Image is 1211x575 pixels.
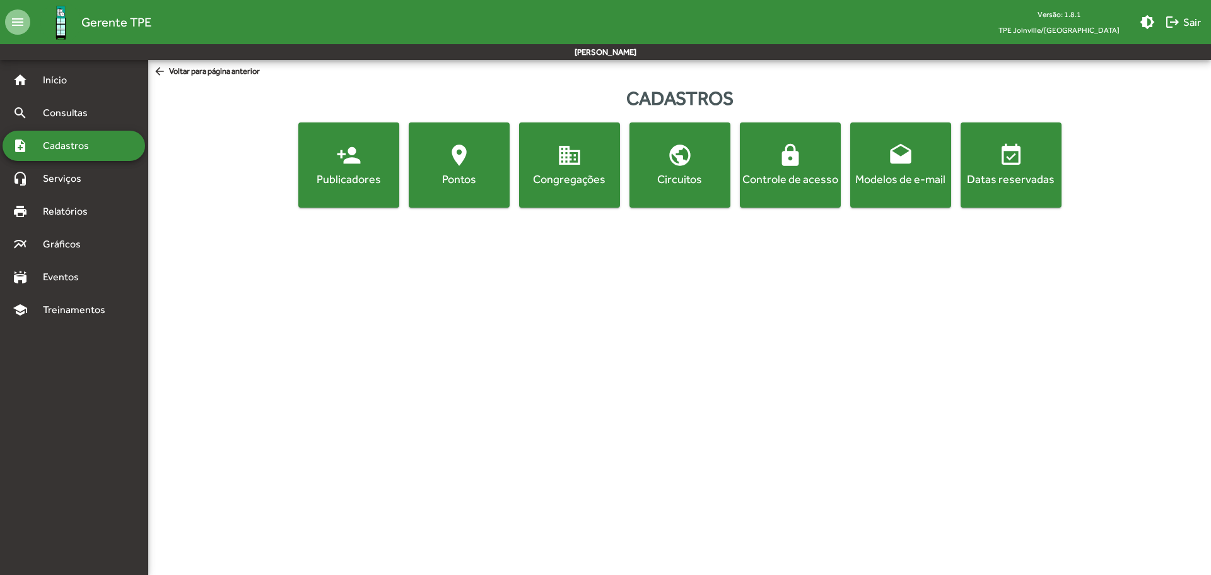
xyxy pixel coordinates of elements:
[1165,15,1180,30] mat-icon: logout
[13,105,28,121] mat-icon: search
[13,138,28,153] mat-icon: note_add
[742,171,838,187] div: Controle de acesso
[963,171,1059,187] div: Datas reservadas
[13,73,28,88] mat-icon: home
[40,2,81,43] img: Logo
[629,122,730,208] button: Circuitos
[336,143,361,168] mat-icon: person_add
[853,171,949,187] div: Modelos de e-mail
[30,2,151,43] a: Gerente TPE
[740,122,841,208] button: Controle de acesso
[988,22,1130,38] span: TPE Joinville/[GEOGRAPHIC_DATA]
[557,143,582,168] mat-icon: domain
[35,204,104,219] span: Relatórios
[35,73,85,88] span: Início
[888,143,913,168] mat-icon: drafts
[961,122,1062,208] button: Datas reservadas
[850,122,951,208] button: Modelos de e-mail
[13,171,28,186] mat-icon: headset_mic
[778,143,803,168] mat-icon: lock
[522,171,617,187] div: Congregações
[35,138,105,153] span: Cadastros
[519,122,620,208] button: Congregações
[35,171,98,186] span: Serviços
[1165,11,1201,33] span: Sair
[998,143,1024,168] mat-icon: event_available
[5,9,30,35] mat-icon: menu
[411,171,507,187] div: Pontos
[35,105,104,121] span: Consultas
[632,171,728,187] div: Circuitos
[81,12,151,32] span: Gerente TPE
[988,6,1130,22] div: Versão: 1.8.1
[1160,11,1206,33] button: Sair
[13,204,28,219] mat-icon: print
[153,65,169,79] mat-icon: arrow_back
[667,143,693,168] mat-icon: public
[298,122,399,208] button: Publicadores
[148,84,1211,112] div: Cadastros
[153,65,260,79] span: Voltar para página anterior
[1140,15,1155,30] mat-icon: brightness_medium
[409,122,510,208] button: Pontos
[447,143,472,168] mat-icon: location_on
[301,171,397,187] div: Publicadores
